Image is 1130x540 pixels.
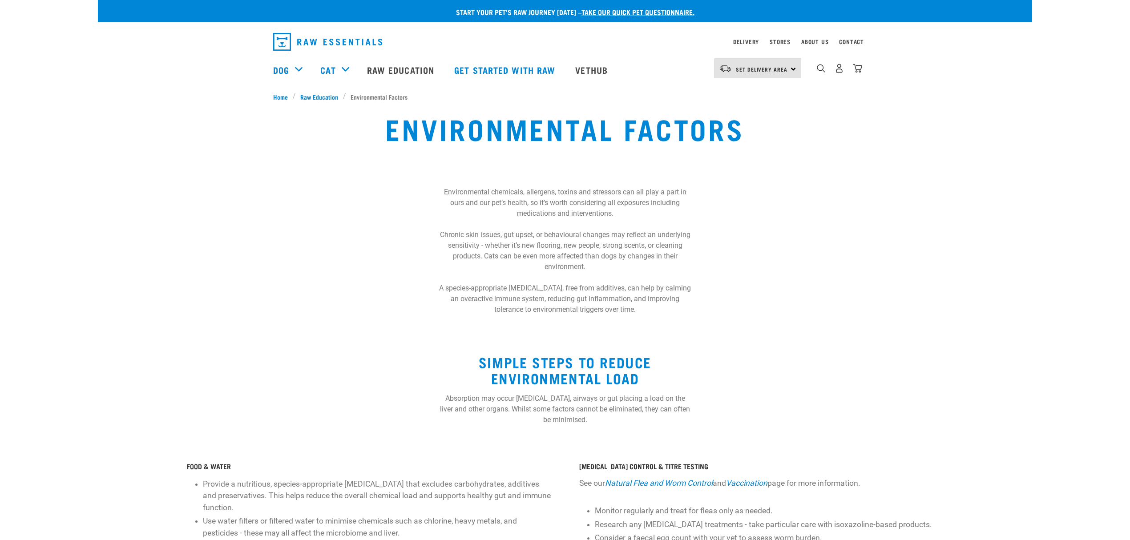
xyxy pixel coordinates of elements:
a: Vaccination [726,479,767,488]
span: Home [273,92,288,101]
nav: dropdown navigation [98,52,1032,88]
img: user.png [835,64,844,73]
img: Raw Essentials Logo [273,33,382,51]
span: Set Delivery Area [736,68,787,71]
h1: Environmental Factors [385,112,745,144]
a: About Us [801,40,828,43]
a: Contact [839,40,864,43]
img: home-icon@2x.png [853,64,862,73]
p: A species-appropriate [MEDICAL_DATA], free from additives, can help by calming an overactive immu... [439,283,691,315]
p: Provide a nutritious, species-appropriate [MEDICAL_DATA] that excludes carbohydrates, additives a... [203,478,551,513]
a: Home [273,92,293,101]
a: Natural Flea and Worm Control [605,479,713,488]
p: See our and page for more information. [579,477,943,489]
p: Absorption may occur [MEDICAL_DATA], airways or gut placing a load on the liver and other organs.... [439,393,691,425]
a: take our quick pet questionnaire. [581,10,694,14]
a: Dog [273,63,289,77]
img: van-moving.png [719,64,731,73]
a: Cat [320,63,335,77]
a: Raw Education [296,92,343,101]
h2: SIMPLE STEPS TO REDUCE ENVIRONMENTAL LOAD [439,354,691,386]
strong: [MEDICAL_DATA] CONTROL & TITRE TESTING [579,464,708,468]
p: Environmental chemicals, allergens, toxins and stressors can all play a part in ours and our pet’... [439,187,691,219]
a: Get started with Raw [445,52,566,88]
p: Chronic skin issues, gut upset, or behavioural changes may reflect an underlying sensitivity - wh... [439,230,691,272]
p: Research any [MEDICAL_DATA] treatments - take particular care with isoxazoline-based products. [595,519,943,530]
a: Vethub [566,52,619,88]
strong: FOOD & WATER [187,464,231,468]
a: Stores [770,40,791,43]
a: Raw Education [358,52,445,88]
p: Use water filters or filtered water to minimise chemicals such as chlorine, heavy metals, and pes... [203,515,551,539]
a: Delivery [733,40,759,43]
nav: dropdown navigation [266,29,864,54]
nav: breadcrumbs [273,92,857,101]
img: home-icon-1@2x.png [817,64,825,73]
p: Monitor regularly and treat for fleas only as needed. [595,505,943,516]
p: Start your pet’s raw journey [DATE] – [105,7,1039,17]
span: Raw Education [300,92,338,101]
